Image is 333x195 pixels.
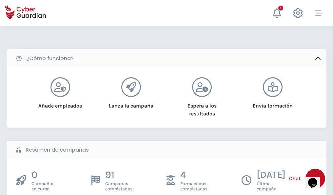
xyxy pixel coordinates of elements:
[26,146,89,154] b: Resumen de campañas
[31,169,54,181] p: 0
[26,55,74,62] b: ¿Cómo funciona?
[33,97,87,110] div: Añade empleados
[289,175,301,183] span: Chat
[257,181,285,192] span: Última campaña
[105,169,132,181] p: 91
[31,181,54,192] span: Campañas en curso
[180,181,207,192] span: Formaciones completadas
[305,169,326,188] iframe: chat widget
[175,97,229,118] div: Espera a los resultados
[180,169,207,181] p: 4
[246,97,300,110] div: Envía formación
[105,181,132,192] span: Campañas completadas
[104,97,158,110] div: Lanza la campaña
[278,6,283,11] div: +
[257,169,285,181] p: [DATE]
